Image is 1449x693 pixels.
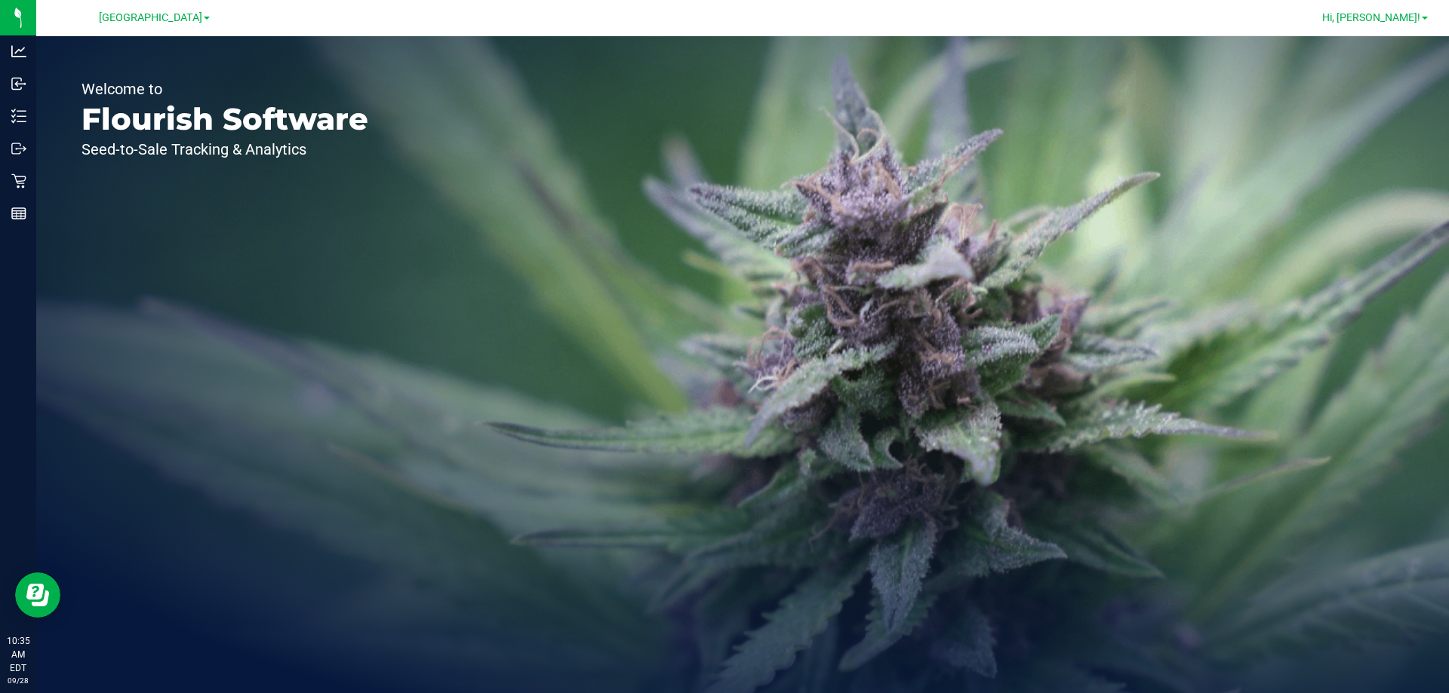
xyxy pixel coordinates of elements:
p: Welcome to [82,81,368,97]
span: [GEOGRAPHIC_DATA] [99,11,202,24]
iframe: Resource center [15,572,60,618]
inline-svg: Inventory [11,109,26,124]
inline-svg: Analytics [11,44,26,59]
inline-svg: Outbound [11,141,26,156]
inline-svg: Inbound [11,76,26,91]
p: Seed-to-Sale Tracking & Analytics [82,142,368,157]
inline-svg: Reports [11,206,26,221]
p: 09/28 [7,675,29,686]
span: Hi, [PERSON_NAME]! [1322,11,1420,23]
p: Flourish Software [82,104,368,134]
inline-svg: Retail [11,173,26,189]
p: 10:35 AM EDT [7,634,29,675]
